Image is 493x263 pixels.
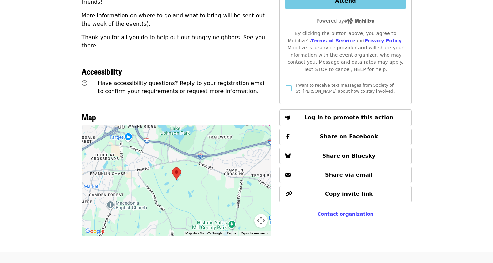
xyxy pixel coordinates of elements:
button: Map camera controls [254,214,268,228]
span: Share on Facebook [320,133,378,140]
span: Map [82,111,96,123]
span: Have accessibility questions? Reply to your registration email to confirm your requirements or re... [98,80,266,94]
span: Copy invite link [325,191,373,197]
span: I want to receive text messages from Society of St. [PERSON_NAME] about how to stay involved. [296,83,395,94]
span: Map data ©2025 Google [185,231,222,235]
a: Contact organization [317,211,373,217]
a: Terms of Service [311,38,355,43]
a: Report a map error [241,231,269,235]
img: Google [83,227,106,236]
button: Share on Bluesky [279,148,411,164]
span: Accessibility [82,65,122,77]
img: Powered by Mobilize [344,18,374,24]
a: Terms (opens in new tab) [227,231,236,235]
button: Share on Facebook [279,129,411,145]
i: question-circle icon [82,80,87,86]
span: Powered by [317,18,374,24]
span: Share on Bluesky [322,152,376,159]
a: Privacy Policy [364,38,402,43]
p: Thank you for all you do to help out our hungry neighbors. See you there! [82,33,272,50]
button: Share via email [279,167,411,183]
a: Open this area in Google Maps (opens a new window) [83,227,106,236]
div: By clicking the button above, you agree to Mobilize's and . Mobilize is a service provider and wi... [285,30,405,73]
button: Log in to promote this action [279,109,411,126]
span: Log in to promote this action [304,114,394,121]
p: More information on where to go and what to bring will be sent out the week of the event(s). [82,12,272,28]
span: Share via email [325,172,373,178]
button: Copy invite link [279,186,411,202]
